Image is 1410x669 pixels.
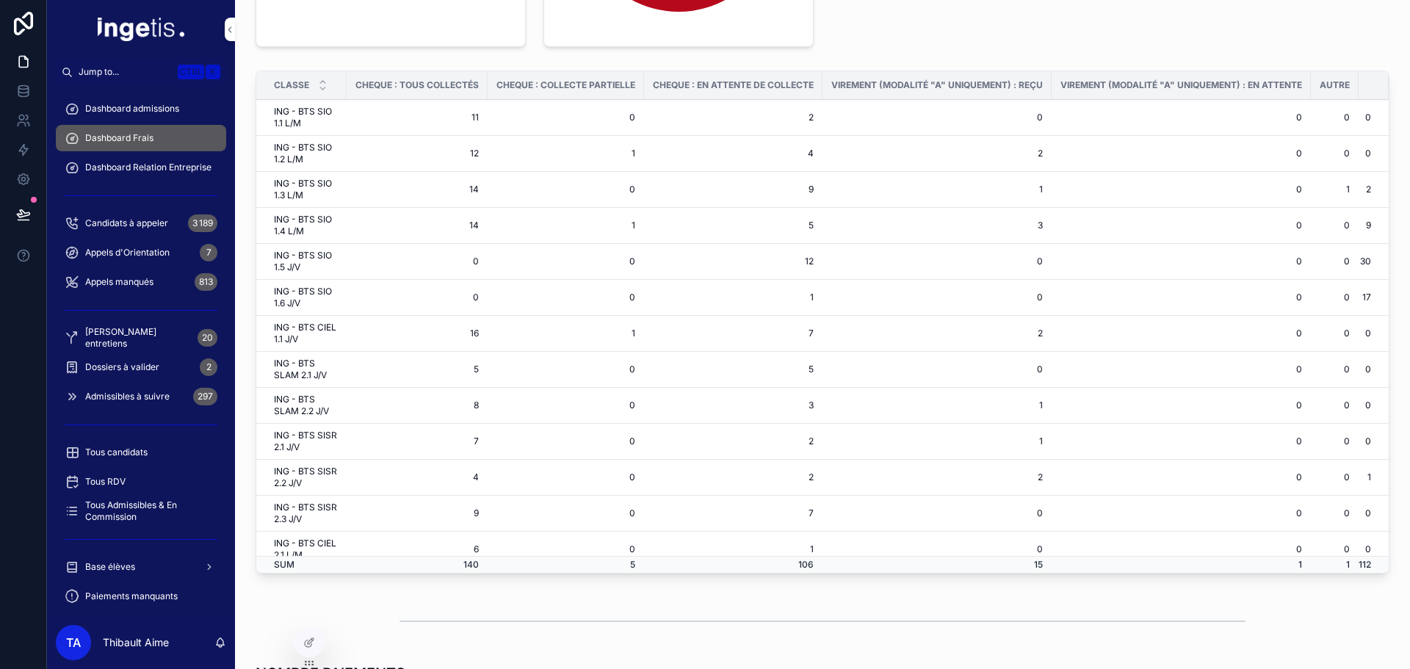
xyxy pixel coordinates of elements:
td: 0 [1052,172,1311,208]
td: 0 [1311,532,1359,568]
td: ING - BTS SLAM 2.1 J/V [256,352,347,388]
span: [PERSON_NAME] entretiens [85,326,192,350]
div: 3 189 [188,214,217,232]
span: Dashboard Frais [85,132,153,144]
span: Dossiers à valider [85,361,159,373]
td: 0 [488,496,644,532]
span: Tous candidats [85,446,148,458]
td: 4 [347,460,488,496]
div: scrollable content [47,85,235,616]
a: Appels manqués813 [56,269,226,295]
td: 5 [347,352,488,388]
td: 0 [1359,136,1389,172]
td: 0 [347,280,488,316]
span: TA [66,634,81,651]
td: 2 [644,424,822,460]
span: Autre [1320,79,1350,91]
td: 1 [1052,555,1311,573]
td: 2 [822,136,1052,172]
td: 0 [1311,208,1359,244]
button: Jump to...CtrlK [56,59,226,85]
td: 3 [822,208,1052,244]
a: Dashboard Frais [56,125,226,151]
td: 0 [1359,388,1389,424]
div: 20 [198,329,217,347]
span: Admissibles à suivre [85,391,170,402]
td: 0 [1052,352,1311,388]
td: 5 [488,555,644,573]
td: 0 [1359,352,1389,388]
td: 2 [822,316,1052,352]
td: 0 [1052,280,1311,316]
span: Tous RDV [85,476,126,488]
td: 0 [1311,316,1359,352]
td: 3 [644,388,822,424]
span: Tous Admissibles & En Commission [85,499,211,523]
span: Cheque : tous collectés [355,79,479,91]
td: ING - BTS SIO 1.2 L/M [256,136,347,172]
span: Cheque : collecte partielle [496,79,635,91]
td: 30 [1359,244,1389,280]
td: 0 [1052,100,1311,136]
td: 2 [1359,172,1389,208]
span: Appels d'Orientation [85,247,170,258]
td: 1 [1311,555,1359,573]
span: Virement (modalité "A" uniquement) : reçu [831,79,1043,91]
td: 17 [1359,280,1389,316]
td: 0 [1052,316,1311,352]
td: 1 [1359,460,1389,496]
a: Candidats à appeler3 189 [56,210,226,236]
td: 0 [1052,460,1311,496]
td: ING - BTS SISR 2.2 J/V [256,460,347,496]
td: ING - BTS SIO 1.5 J/V [256,244,347,280]
td: 0 [1052,244,1311,280]
td: 14 [347,208,488,244]
td: 7 [347,424,488,460]
td: 0 [1052,208,1311,244]
td: 1 [644,280,822,316]
td: 0 [1052,496,1311,532]
td: 0 [1359,532,1389,568]
div: 297 [193,388,217,405]
span: Ctrl [178,65,204,79]
td: 112 [1359,555,1389,573]
div: 813 [195,273,217,291]
td: 5 [644,208,822,244]
td: 1 [488,316,644,352]
td: 0 [822,496,1052,532]
td: 0 [1359,424,1389,460]
td: 14 [347,172,488,208]
a: Admissibles à suivre297 [56,383,226,410]
a: Paiements manquants [56,583,226,610]
a: Tous RDV [56,469,226,495]
span: Base élèves [85,561,135,573]
td: 0 [1311,136,1359,172]
td: 7 [644,316,822,352]
td: 140 [347,555,488,573]
td: 0 [1311,352,1359,388]
td: 1 [488,136,644,172]
td: 0 [1052,532,1311,568]
td: 0 [822,244,1052,280]
td: 2 [644,460,822,496]
td: 0 [822,100,1052,136]
td: 0 [488,172,644,208]
span: Dashboard admissions [85,103,179,115]
td: 0 [1311,424,1359,460]
td: 0 [488,352,644,388]
a: Tous Admissibles & En Commission [56,498,226,524]
td: 0 [1359,316,1389,352]
a: Base élèves [56,554,226,580]
td: 0 [1359,100,1389,136]
td: 16 [347,316,488,352]
td: 9 [347,496,488,532]
td: 4 [644,136,822,172]
td: 1 [822,424,1052,460]
td: 0 [488,532,644,568]
td: 0 [1052,136,1311,172]
td: 2 [644,100,822,136]
td: 0 [822,352,1052,388]
td: 7 [644,496,822,532]
td: 0 [488,424,644,460]
td: 1 [1311,172,1359,208]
